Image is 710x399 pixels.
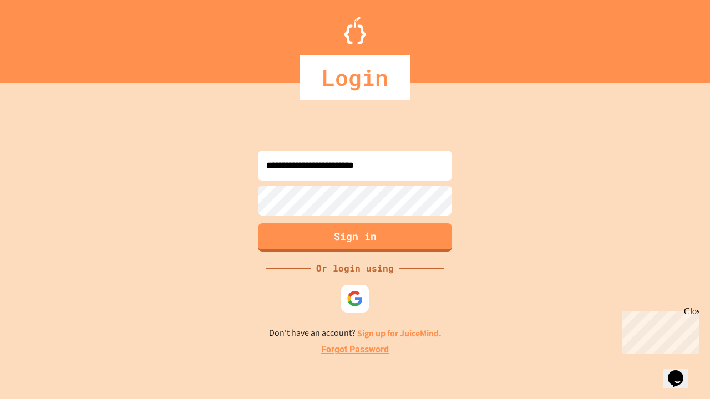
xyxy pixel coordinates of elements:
iframe: chat widget [663,355,699,388]
a: Sign up for JuiceMind. [357,328,442,339]
div: Login [300,55,410,100]
div: Chat with us now!Close [4,4,77,70]
p: Don't have an account? [269,326,442,340]
iframe: chat widget [618,306,699,354]
img: Logo.svg [344,17,366,44]
img: google-icon.svg [347,290,363,307]
button: Sign in [258,223,452,252]
a: Forgot Password [321,343,389,356]
div: Or login using [311,262,399,275]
